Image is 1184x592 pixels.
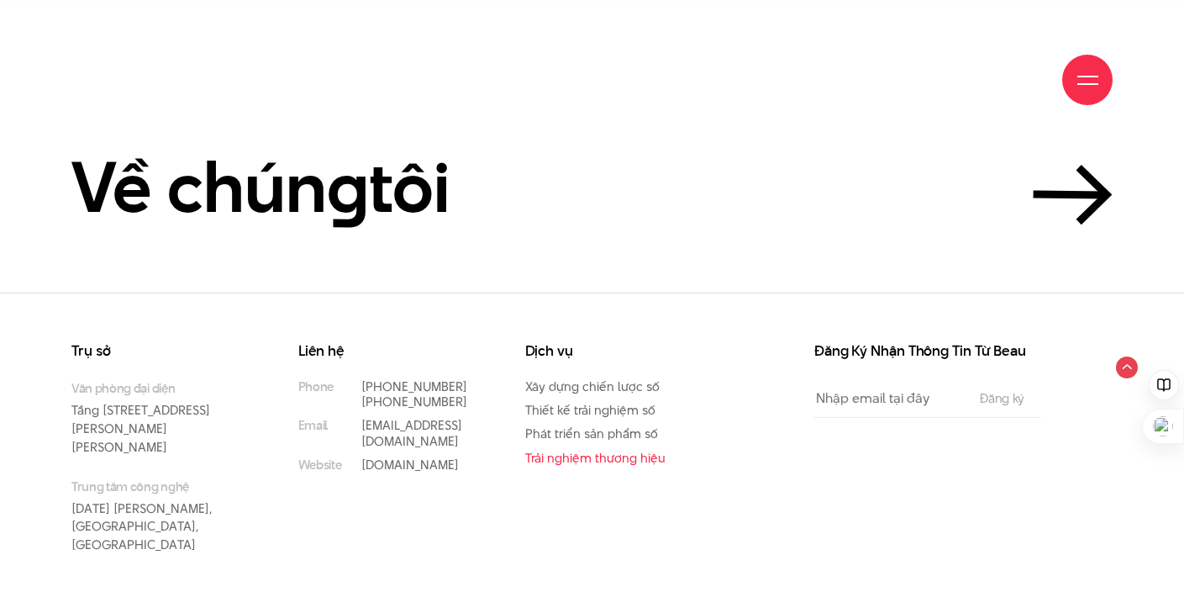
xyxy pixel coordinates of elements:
[71,478,248,495] small: Trung tâm công nghệ
[361,378,467,395] a: [PHONE_NUMBER]
[361,456,459,473] a: [DOMAIN_NAME]
[298,344,475,358] h3: Liên hệ
[525,401,655,419] a: Thiết kế trải nghiệm số
[525,425,658,442] a: Phát triển sản phẩm số
[327,138,369,236] en: g
[361,416,462,449] a: [EMAIL_ADDRESS][DOMAIN_NAME]
[975,392,1029,405] input: Đăng ký
[525,378,660,395] a: Xây dựng chiến lược số
[814,379,963,417] input: Nhập email tại đây
[361,393,467,410] a: [PHONE_NUMBER]
[71,379,248,456] p: Tầng [STREET_ADDRESS][PERSON_NAME][PERSON_NAME]
[298,379,334,394] small: Phone
[71,344,248,358] h3: Trụ sở
[71,150,450,225] h2: Về chún tôi
[71,150,1113,225] a: Về chúngtôi
[71,478,248,554] p: [DATE] [PERSON_NAME], [GEOGRAPHIC_DATA], [GEOGRAPHIC_DATA]
[298,418,328,433] small: Email
[814,344,1041,358] h3: Đăng Ký Nhận Thông Tin Từ Beau
[298,457,342,473] small: Website
[71,379,248,397] small: Văn phòng đại diện
[525,449,666,467] a: Trải nghiệm thương hiệu
[525,344,702,358] h3: Dịch vụ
